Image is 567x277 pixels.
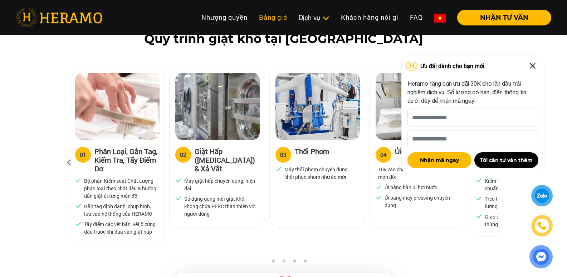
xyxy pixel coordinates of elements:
div: 01 [80,151,86,159]
div: 02 [180,151,186,159]
a: NHẬN TƯ VẤN [451,14,551,21]
p: Bộ phận Kiểm soát Chất Lượng phân loại theo chất liệu & hướng dẫn giặt ủi từng món đồ [84,177,156,200]
p: Máy thổi phom chuyên dụng, khôi phục phom như áo mới [284,166,357,181]
a: Khách hàng nói gì [335,10,404,25]
img: checked.svg [75,177,82,183]
button: 4 [291,259,298,266]
img: heramo-quy-trinh-giat-hap-tieu-chuan-buoc-4 [376,73,460,140]
img: subToggleIcon [322,15,329,22]
button: 2 [269,259,277,266]
div: 03 [280,151,287,159]
p: Heramo tặng bạn ưu đãi 30K cho lần đầu trải nghiệm dịch vụ. Số lượng có hạn, điền thông tin dưới ... [407,79,538,105]
h2: Quy trình giặt khô tại [GEOGRAPHIC_DATA] [16,32,551,46]
p: Ủi bằng máy pressing chuyên dụng [385,194,457,209]
p: Máy giặt hấp chuyên dụng, hiện đại [184,177,256,192]
button: 5 [302,259,309,266]
h3: Phân Loại, Gắn Tag, Kiểm Tra, Tẩy Điểm Dơ [94,147,159,173]
p: Tùy vào chất liệu & đặc tính của món đồ: [378,166,457,181]
img: Close [527,60,538,72]
a: FAQ [404,10,429,25]
h3: Thổi Phom [295,147,329,161]
img: checked.svg [476,195,482,201]
button: 1 [259,259,266,266]
p: Kiểm tra chất lượng xử lý đạt chuẩn [485,177,557,192]
a: phone-icon [532,216,552,236]
img: heramo-quy-trinh-giat-hap-tieu-chuan-buoc-2 [175,73,260,140]
img: checked.svg [175,177,182,183]
button: NHẬN TƯ VẤN [457,10,551,25]
p: Gắn tag định danh, chụp hình, lưu vào hệ thống của HERAMO [84,202,156,218]
img: heramo-logo.png [16,8,102,27]
img: checked.svg [75,220,82,227]
button: Nhận mã ngay [407,152,471,168]
a: Bảng giá [253,10,293,25]
div: 04 [380,151,387,159]
h3: Giặt Hấp ([MEDICAL_DATA]) & Xả Vắt [195,147,259,173]
button: Tôi cần tư vấn thêm [474,152,538,168]
p: Giao đến khách hàng bằng thùng chữ U để giữ phom đồ [485,213,557,228]
p: Tẩy điểm các vết bẩn, vết ố cứng đầu trước khi đưa vào giặt hấp [84,220,156,235]
img: checked.svg [376,194,382,200]
img: checked.svg [275,166,282,172]
img: checked.svg [175,195,182,201]
h3: Ủi & Pressing [395,147,438,161]
p: Ủi bằng bàn ủi hơi nước [385,183,437,191]
img: checked.svg [75,202,82,209]
img: heramo-quy-trinh-giat-hap-tieu-chuan-buoc-1 [75,73,160,140]
img: checked.svg [376,183,382,190]
p: Treo thẳng thớm, đóng gói kỹ lưỡng [485,195,557,210]
p: Sử dụng dung môi giặt khô không chứa PERC thân thiện với người dùng [184,195,256,218]
img: Logo [405,61,419,71]
img: heramo-quy-trinh-giat-hap-tieu-chuan-buoc-3 [275,73,360,140]
div: Dịch vụ [299,13,329,23]
img: phone-icon [537,221,547,231]
img: checked.svg [476,213,482,219]
a: Nhượng quyền [196,10,253,25]
span: Ưu đãi dành cho bạn mới [420,62,484,70]
img: checked.svg [476,177,482,183]
img: vn-flag.png [434,14,446,23]
button: 3 [280,259,287,266]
